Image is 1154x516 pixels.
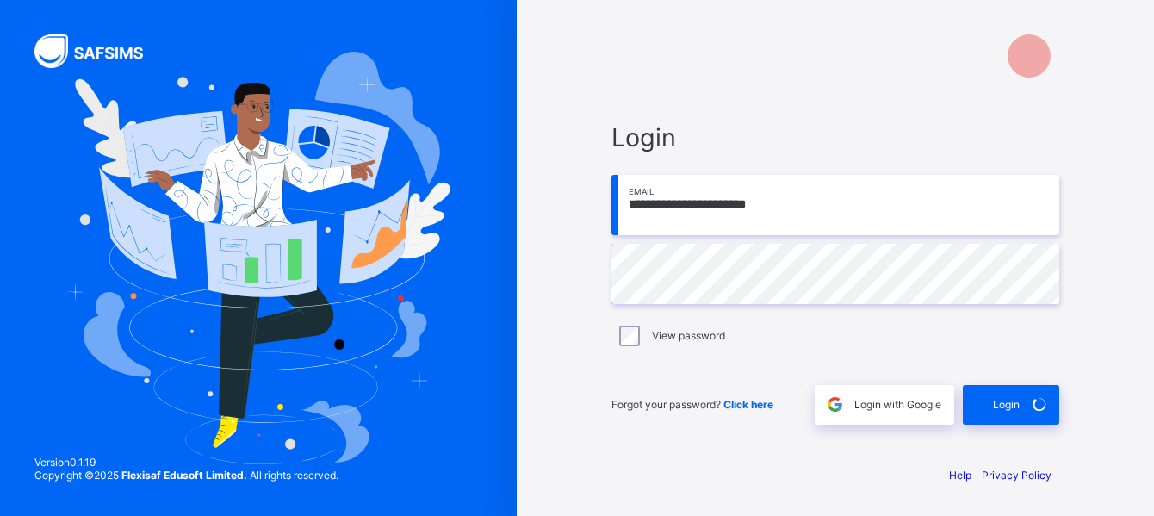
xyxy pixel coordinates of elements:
[993,398,1020,411] span: Login
[34,34,164,68] img: SAFSIMS Logo
[66,52,450,464] img: Hero Image
[34,469,338,482] span: Copyright © 2025 All rights reserved.
[121,469,247,482] strong: Flexisaf Edusoft Limited.
[723,398,773,411] a: Click here
[652,329,725,342] label: View password
[611,122,1059,152] span: Login
[854,398,941,411] span: Login with Google
[825,395,845,414] img: google.396cfc9801f0270233282035f929180a.svg
[34,456,338,469] span: Version 0.1.19
[611,398,773,411] span: Forgot your password?
[982,469,1052,482] a: Privacy Policy
[949,469,971,482] a: Help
